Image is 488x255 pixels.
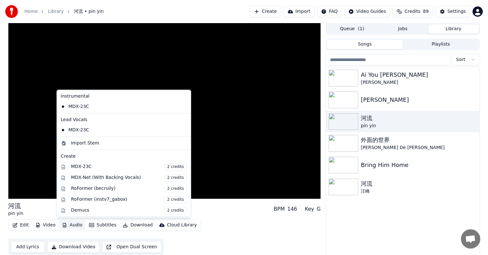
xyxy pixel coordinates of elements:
div: [PERSON_NAME] De [PERSON_NAME] [361,145,477,151]
button: Download [120,221,155,230]
nav: breadcrumb [24,8,104,15]
div: 河流 [361,179,477,188]
button: Download Video [47,241,100,253]
button: Jobs [377,24,428,34]
div: MDX-Net (With Backing Vocals) [71,174,187,181]
div: Ai You [PERSON_NAME] [361,70,477,79]
div: Lead Vocals [58,115,190,125]
button: Open Dual Screen [102,241,162,253]
button: Subtitles [86,221,119,230]
div: Demucs [71,207,187,214]
div: G [317,205,321,213]
span: 2 credits [164,196,187,203]
div: BPM [274,205,285,213]
a: Library [48,8,64,15]
button: Add Lyrics [11,241,45,253]
div: Create [61,153,187,160]
button: Songs [327,40,403,49]
span: 2 credits [164,174,187,181]
span: Sort [456,57,466,63]
div: RoFormer (becruily) [71,185,187,192]
span: 河流 • pin yin [74,8,103,15]
div: MDX-23C [71,163,187,171]
div: 河流 [361,114,477,123]
button: Edit [10,221,31,230]
div: RoFormer (instv7_gabox) [71,196,187,203]
img: youka [5,5,18,18]
button: Import [284,6,315,17]
div: pin yin [361,123,477,129]
div: Bring Him Home [361,161,477,170]
button: Playlists [403,40,479,49]
button: Library [428,24,479,34]
span: 89 [423,8,429,15]
span: 2 credits [164,185,187,192]
button: FAQ [317,6,342,17]
div: MDX-23C [58,125,180,135]
button: Video [33,221,58,230]
span: 2 credits [164,207,187,214]
div: Instrumental [58,91,190,101]
div: Key [305,205,314,213]
div: [PERSON_NAME] [361,95,477,104]
div: 146 [287,205,297,213]
button: Settings [436,6,470,17]
div: Cloud Library [167,222,197,228]
button: Credits89 [393,6,433,17]
button: Video Guides [344,6,390,17]
div: Import Stem [71,140,99,146]
span: ( 1 ) [358,26,364,32]
div: 河流 [8,201,23,210]
div: pin yin [8,210,23,217]
div: MDX-23C [58,101,180,112]
button: Create [250,6,281,17]
span: 2 credits [164,163,187,171]
button: Audio [59,221,85,230]
div: Open chat [461,229,480,249]
a: Home [24,8,38,15]
div: 汪峰 [361,188,477,195]
span: Credits [404,8,420,15]
button: Queue [327,24,377,34]
div: [PERSON_NAME] [361,79,477,86]
div: Settings [448,8,466,15]
div: 外面的世界 [361,136,477,145]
